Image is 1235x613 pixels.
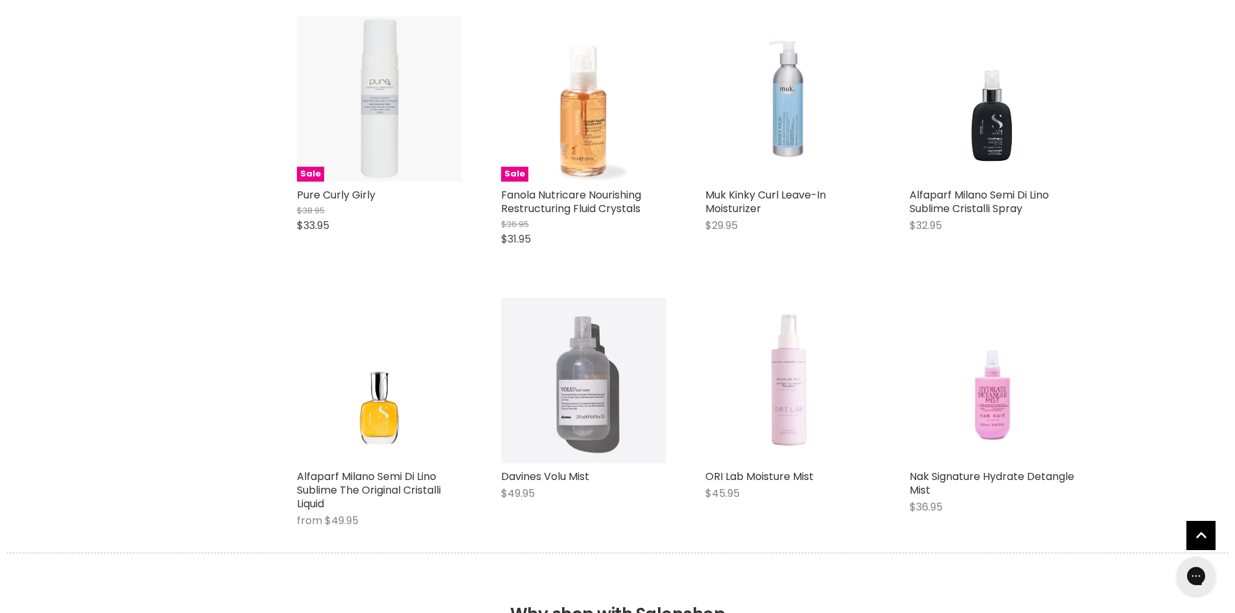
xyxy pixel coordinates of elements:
a: Pure Curly GirlySale [297,16,462,182]
img: Muk Kinky Curl Leave-In Moisturizer [705,16,871,182]
a: Alfaparf Milano Semi Di Lino Sublime Cristalli Spray [910,187,1049,216]
span: $36.95 [501,218,529,230]
span: $29.95 [705,218,738,233]
a: Fanola Nutricare Nourishing Restructuring Fluid CrystalsSale [501,16,666,182]
a: Alfaparf Milano Semi Di Lino Sublime The Original Cristalli Liquid [297,469,441,511]
span: $49.95 [325,513,359,528]
span: $45.95 [705,486,740,501]
iframe: Gorgias live chat messenger [1170,552,1222,600]
img: Nak Signature Hydrate Detangle Mist [926,298,1058,463]
img: Alfaparf Milano Semi Di Lino Sublime The Original Cristalli Liquid [297,298,462,463]
a: ORI Lab Moisture Mist [705,469,814,484]
img: Pure Curly Girly [297,16,462,182]
a: Nak Signature Hydrate Detangle Mist [910,298,1075,463]
span: Sale [297,167,324,182]
span: from [297,513,322,528]
a: Davines Volu Mist [501,469,589,484]
img: Fanola Nutricare Nourishing Restructuring Fluid Crystals [501,16,666,182]
a: Pure Curly Girly [297,187,375,202]
a: Fanola Nutricare Nourishing Restructuring Fluid Crystals [501,187,641,216]
span: $36.95 [910,499,943,514]
span: $38.95 [297,204,325,217]
span: $31.95 [501,232,531,246]
span: $49.95 [501,486,535,501]
a: ORI Lab Moisture Mist [705,298,871,463]
a: Nak Signature Hydrate Detangle Mist [910,469,1074,498]
img: Davines Volu Mist [501,298,666,463]
img: Alfaparf Milano Semi Di Lino Sublime Cristalli Spray [910,16,1075,182]
img: ORI Lab Moisture Mist [722,298,854,463]
a: Muk Kinky Curl Leave-In Moisturizer [705,187,826,216]
span: $33.95 [297,218,329,233]
span: Sale [501,167,528,182]
span: $32.95 [910,218,942,233]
